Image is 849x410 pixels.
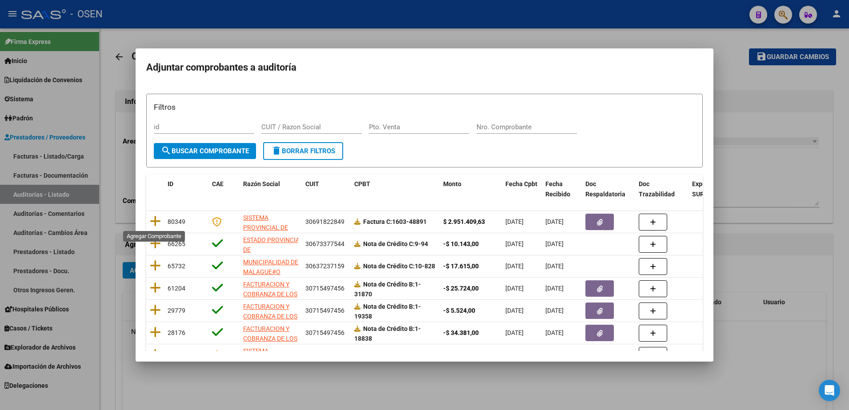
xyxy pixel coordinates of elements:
span: Borrar Filtros [271,147,335,155]
span: Monto [443,180,461,187]
mat-icon: delete [271,145,282,156]
span: 80349 [168,218,185,225]
span: 65732 [168,263,185,270]
span: [DATE] [545,307,564,314]
strong: $ 2.951.409,63 [443,218,485,225]
mat-icon: search [161,145,172,156]
span: Factura C: [363,218,392,225]
span: 66265 [168,240,185,247]
span: CUIT [305,180,319,187]
span: Fecha Cpbt [505,180,537,187]
datatable-header-cell: Fecha Cpbt [502,175,542,204]
span: [DATE] [505,307,524,314]
span: [DATE] [505,240,524,247]
strong: -$ 5.524,00 [443,307,475,314]
span: [DATE] [505,285,524,292]
span: FACTURACION Y COBRANZA DE LOS EFECTORES PUBLICOS S.E. [243,281,297,318]
strong: 10-828 [363,263,435,270]
datatable-header-cell: Monto [440,175,502,204]
datatable-header-cell: ID [164,175,208,204]
span: 29779 [168,307,185,314]
strong: 1-31870 [354,281,421,298]
span: Expediente SUR Asociado [692,180,732,198]
span: FACTURACION Y COBRANZA DE LOS EFECTORES PUBLICOS S.E. [243,303,297,340]
span: 30691822849 [305,218,344,225]
span: ESTADO PROVINCIA DE [GEOGRAPHIC_DATA][PERSON_NAME] [243,236,303,274]
span: Nota de Crédito C: [363,263,415,270]
span: ID [168,180,173,187]
span: 30715497456 [305,307,344,314]
span: [DATE] [545,240,564,247]
strong: 1-19358 [354,303,421,320]
span: 30715497456 [305,285,344,292]
datatable-header-cell: Doc Trazabilidad [635,175,689,204]
span: Buscar Comprobante [161,147,249,155]
strong: -$ 10.143,00 [443,240,479,247]
span: SISTEMA PROVINCIAL DE SALUD [243,214,288,242]
strong: -$ 34.381,00 [443,329,479,336]
span: [DATE] [545,263,564,270]
datatable-header-cell: Razón Social [240,175,302,204]
span: [DATE] [505,218,524,225]
datatable-header-cell: Expediente SUR Asociado [689,175,737,204]
span: FACTURACION Y COBRANZA DE LOS EFECTORES PUBLICOS S.E. [243,325,297,362]
span: Razón Social [243,180,280,187]
span: [DATE] [545,329,564,336]
strong: -$ 25.724,00 [443,285,479,292]
strong: 1603-48891 [363,218,427,225]
span: SISTEMA PROVINCIAL DE SALUD [243,347,288,375]
span: 28176 [168,329,185,336]
span: 30637237159 [305,263,344,270]
strong: 1-18838 [354,325,421,342]
datatable-header-cell: CAE [208,175,240,204]
span: [DATE] [545,285,564,292]
span: MUNICIPALIDAD DE MALAGUE#O [243,259,298,276]
datatable-header-cell: CUIT [302,175,351,204]
span: Nota de Crédito C: [363,240,415,247]
div: Open Intercom Messenger [819,380,840,401]
strong: -$ 17.615,00 [443,263,479,270]
span: Fecha Recibido [545,180,570,198]
span: CAE [212,180,224,187]
h3: Filtros [154,101,695,113]
strong: 9-94 [363,240,428,247]
span: 61204 [168,285,185,292]
span: Doc Respaldatoria [585,180,625,198]
datatable-header-cell: Doc Respaldatoria [582,175,635,204]
span: 30715497456 [305,329,344,336]
span: Doc Trazabilidad [639,180,675,198]
datatable-header-cell: Fecha Recibido [542,175,582,204]
datatable-header-cell: CPBT [351,175,440,204]
span: Nota de Crédito B: [363,281,415,288]
span: CPBT [354,180,370,187]
span: [DATE] [505,263,524,270]
span: [DATE] [505,329,524,336]
span: [DATE] [545,218,564,225]
span: 30673377544 [305,240,344,247]
span: Nota de Crédito B: [363,303,415,310]
span: Nota de Crédito B: [363,325,415,332]
h2: Adjuntar comprobantes a auditoría [146,59,703,76]
button: Buscar Comprobante [154,143,256,159]
button: Borrar Filtros [263,142,343,160]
